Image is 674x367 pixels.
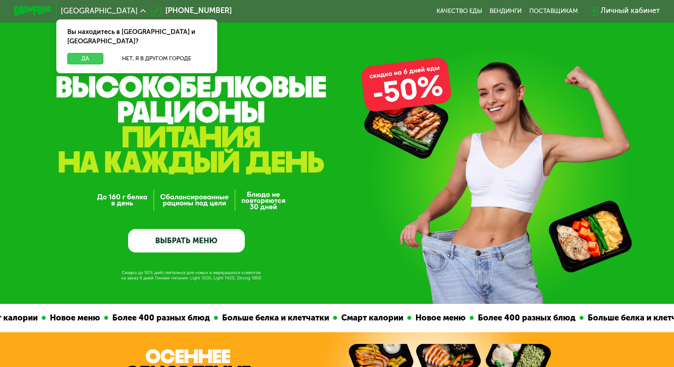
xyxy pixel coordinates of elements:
button: Нет, я в другом городе [107,53,206,64]
div: Больше белка и клетчатки [217,312,332,324]
div: поставщикам [529,7,578,15]
a: Вендинги [490,7,522,15]
div: Более 400 разных блюд [107,312,213,324]
a: Качество еды [436,7,482,15]
div: Личный кабинет [601,5,660,17]
span: [GEOGRAPHIC_DATA] [61,7,138,15]
a: ВЫБРАТЬ МЕНЮ [128,229,245,252]
a: [PHONE_NUMBER] [150,5,232,17]
button: Да [67,53,103,64]
div: Вы находитесь в [GEOGRAPHIC_DATA] и [GEOGRAPHIC_DATA]? [56,19,217,53]
div: Более 400 разных блюд [473,312,579,324]
div: Новое меню [45,312,103,324]
div: Новое меню [411,312,469,324]
div: Смарт калории [336,312,407,324]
